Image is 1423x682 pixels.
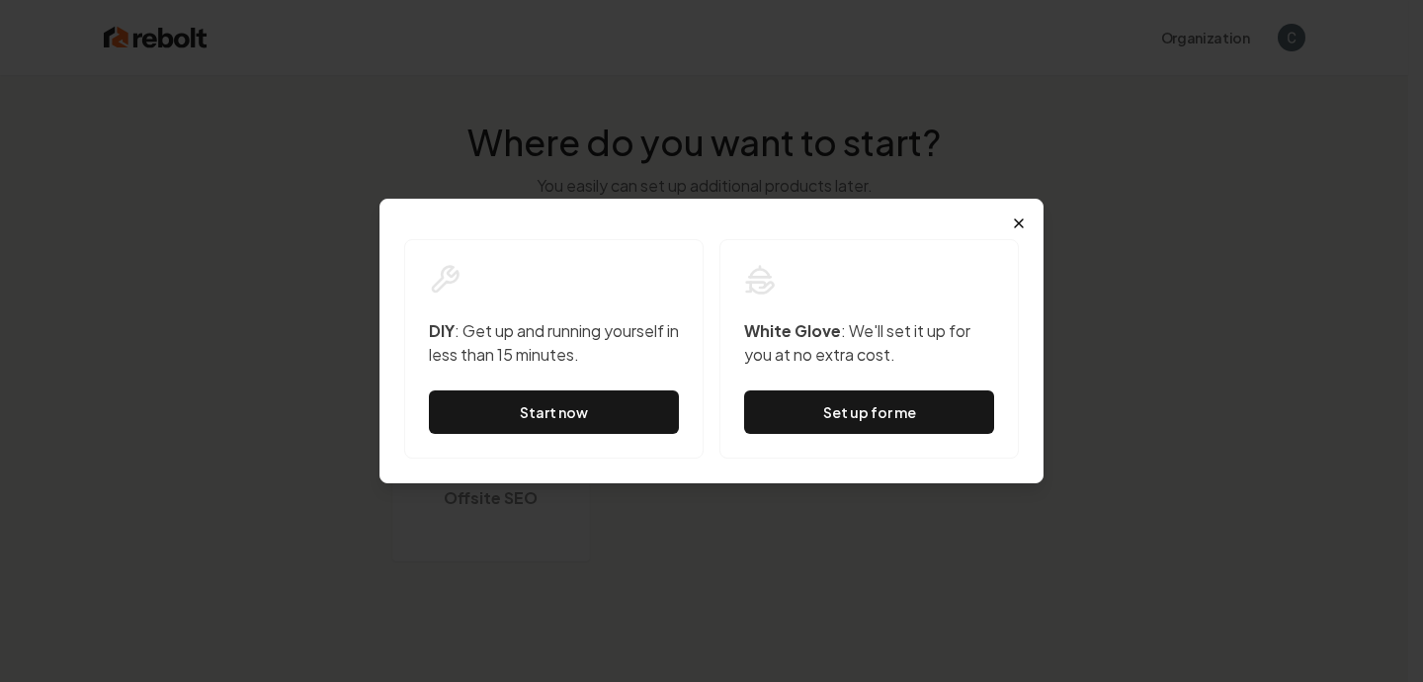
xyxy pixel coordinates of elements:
[744,319,994,367] p: : We'll set it up for you at no extra cost.
[429,390,679,434] a: Start now
[429,320,455,341] strong: DIY
[429,319,679,367] p: : Get up and running yourself in less than 15 minutes.
[1356,615,1403,662] iframe: Intercom live chat
[744,390,994,434] button: Set up for me
[744,320,841,341] strong: White Glove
